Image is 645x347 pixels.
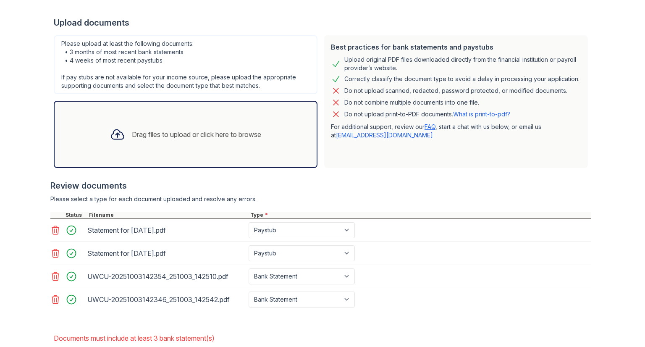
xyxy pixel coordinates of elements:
[132,129,261,139] div: Drag files to upload or click here to browse
[453,110,510,118] a: What is print-to-pdf?
[50,195,591,203] div: Please select a type for each document uploaded and resolve any errors.
[331,42,581,52] div: Best practices for bank statements and paystubs
[344,55,581,72] div: Upload original PDF files downloaded directly from the financial institution or payroll provider’...
[87,293,245,306] div: UWCU-20251003142346_251003_142542.pdf
[331,123,581,139] p: For additional support, review our , start a chat with us below, or email us at
[344,97,479,108] div: Do not combine multiple documents into one file.
[344,86,567,96] div: Do not upload scanned, redacted, password protected, or modified documents.
[54,330,591,347] li: Documents must include at least 3 bank statement(s)
[64,212,87,218] div: Status
[87,223,245,237] div: Statement for [DATE].pdf
[336,131,433,139] a: [EMAIL_ADDRESS][DOMAIN_NAME]
[249,212,591,218] div: Type
[87,270,245,283] div: UWCU-20251003142354_251003_142510.pdf
[54,17,591,29] div: Upload documents
[54,35,317,94] div: Please upload at least the following documents: • 3 months of most recent bank statements • 4 wee...
[344,74,579,84] div: Correctly classify the document type to avoid a delay in processing your application.
[425,123,435,130] a: FAQ
[87,212,249,218] div: Filename
[344,110,510,118] p: Do not upload print-to-PDF documents.
[50,180,591,192] div: Review documents
[87,247,245,260] div: Statement for [DATE].pdf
